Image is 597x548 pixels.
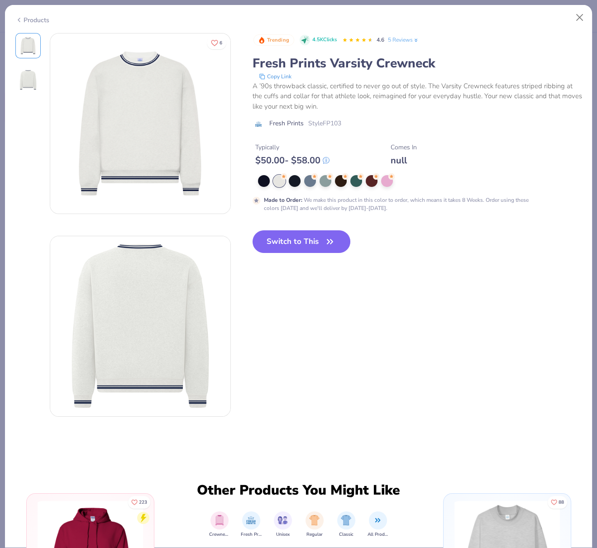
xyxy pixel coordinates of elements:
[209,511,230,538] button: filter button
[306,511,324,538] button: filter button
[274,511,292,538] div: filter for Unisex
[255,143,330,152] div: Typically
[306,531,323,538] span: Regular
[308,119,341,128] span: Style FP103
[209,531,230,538] span: Crewnecks
[209,511,230,538] div: filter for Crewnecks
[241,531,262,538] span: Fresh Prints
[253,81,582,112] div: A ’90s throwback classic, certified to never go out of style. The Varsity Crewneck features strip...
[306,511,324,538] div: filter for Regular
[253,34,294,46] button: Badge Button
[253,120,265,128] img: brand logo
[264,196,543,212] div: We make this product in this color to order, which means it takes 8 Weeks. Order using these colo...
[128,496,150,509] button: Like
[388,36,419,44] a: 5 Reviews
[139,500,147,505] span: 223
[391,155,417,166] div: null
[246,515,256,525] img: Fresh Prints Image
[312,36,337,44] span: 4.5K Clicks
[341,515,351,525] img: Classic Image
[571,9,588,26] button: Close
[256,72,294,81] button: copy to clipboard
[309,515,320,525] img: Regular Image
[215,515,224,525] img: Crewnecks Image
[391,143,417,152] div: Comes In
[241,511,262,538] button: filter button
[264,196,302,204] strong: Made to Order :
[274,511,292,538] button: filter button
[276,531,290,538] span: Unisex
[339,531,353,538] span: Classic
[15,15,49,25] div: Products
[269,119,304,128] span: Fresh Prints
[342,33,373,48] div: 4.6 Stars
[17,35,39,57] img: Front
[267,38,289,43] span: Trending
[241,511,262,538] div: filter for Fresh Prints
[548,496,567,509] button: Like
[337,511,355,538] div: filter for Classic
[17,69,39,91] img: Back
[377,36,384,43] span: 4.6
[258,37,265,44] img: Trending sort
[50,33,230,214] img: Front
[191,482,406,499] div: Other Products You Might Like
[253,55,582,72] div: Fresh Prints Varsity Crewneck
[207,36,226,49] button: Like
[255,155,330,166] div: $ 50.00 - $ 58.00
[50,236,230,416] img: Back
[253,230,351,253] button: Switch to This
[559,500,564,505] span: 88
[373,515,383,525] img: All Products Image
[368,531,388,538] span: All Products
[337,511,355,538] button: filter button
[277,515,288,525] img: Unisex Image
[220,41,222,45] span: 6
[368,511,388,538] button: filter button
[368,511,388,538] div: filter for All Products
